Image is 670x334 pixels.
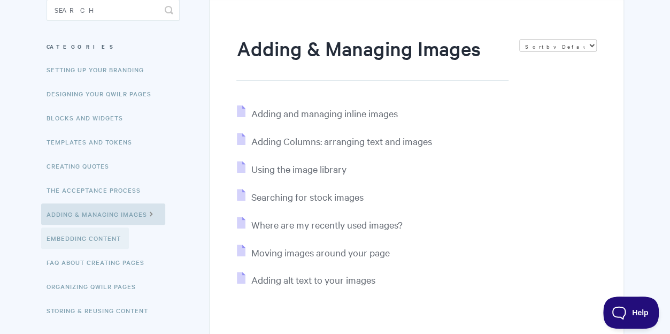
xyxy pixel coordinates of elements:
h1: Adding & Managing Images [236,35,508,81]
a: Embedding Content [41,227,129,249]
span: Adding Columns: arranging text and images [251,135,432,147]
span: Moving images around your page [251,246,389,259]
a: Adding alt text to your images [237,274,375,286]
h3: Categories [47,37,180,56]
a: Templates and Tokens [47,131,140,153]
span: Adding alt text to your images [251,274,375,286]
select: Page reloads on selection [519,39,597,52]
a: FAQ About Creating Pages [47,252,152,273]
a: Searching for stock images [237,191,363,203]
span: Adding and managing inline images [251,107,397,119]
a: Where are my recently used images? [237,218,402,231]
a: The Acceptance Process [47,179,149,201]
a: Creating Quotes [47,155,117,177]
iframe: Toggle Customer Support [603,297,659,329]
a: Moving images around your page [237,246,389,259]
a: Organizing Qwilr Pages [47,276,144,297]
a: Adding Columns: arranging text and images [237,135,432,147]
span: Searching for stock images [251,191,363,203]
a: Storing & Reusing Content [47,300,156,321]
a: Designing Your Qwilr Pages [47,83,159,104]
a: Using the image library [237,163,346,175]
a: Adding and managing inline images [237,107,397,119]
span: Where are my recently used images? [251,218,402,231]
a: Setting up your Branding [47,59,152,80]
span: Using the image library [251,163,346,175]
a: Blocks and Widgets [47,107,131,128]
a: Adding & Managing Images [41,203,165,225]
